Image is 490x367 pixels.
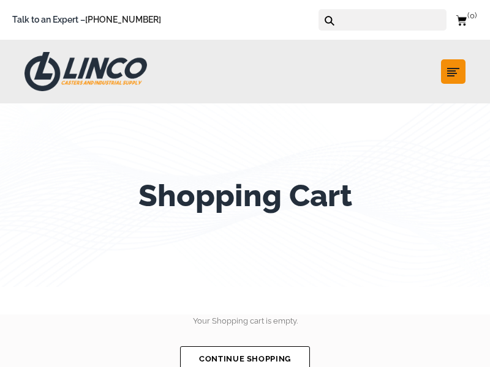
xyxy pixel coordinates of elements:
p: Your Shopping cart is empty. [37,314,453,328]
input: Search [339,9,447,31]
img: LINCO CASTERS & INDUSTRIAL SUPPLY [24,52,147,91]
span: 0 [467,11,477,20]
h1: Shopping Cart [129,176,361,215]
a: 0 [456,12,478,28]
span: Talk to an Expert – [12,13,161,27]
a: [PHONE_NUMBER] [85,15,161,24]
